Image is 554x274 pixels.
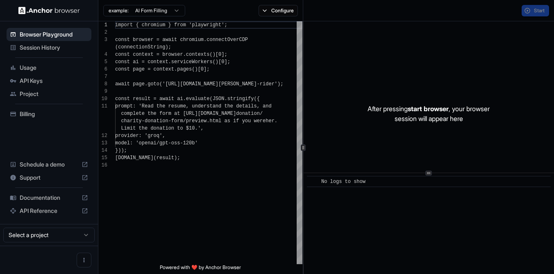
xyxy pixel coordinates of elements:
[77,253,91,267] button: Open menu
[20,194,78,202] span: Documentation
[98,21,107,29] div: 1
[20,64,88,72] span: Usage
[20,30,88,39] span: Browser Playground
[115,148,127,153] span: }));
[311,178,315,186] span: ​
[20,160,78,169] span: Schedule a demo
[98,132,107,139] div: 12
[7,158,91,171] div: Schedule a demo
[7,191,91,204] div: Documentation
[20,110,88,118] span: Billing
[236,111,263,116] span: donation/
[121,111,236,116] span: complete the form at [URL][DOMAIN_NAME]
[115,37,248,43] span: const browser = await chromium.connectOverCDP
[160,264,241,274] span: Powered with ❤️ by Anchor Browser
[20,77,88,85] span: API Keys
[115,140,198,146] span: model: 'openai/gpt-oss-120b'
[115,155,180,161] span: [DOMAIN_NAME](result);
[7,74,91,87] div: API Keys
[7,171,91,184] div: Support
[257,81,284,87] span: -rider');
[115,103,257,109] span: prompt: 'Read the resume, understand the details
[257,103,272,109] span: , and
[20,207,78,215] span: API Reference
[7,28,91,41] div: Browser Playground
[98,95,107,103] div: 10
[7,87,91,100] div: Project
[98,88,107,95] div: 9
[98,147,107,154] div: 14
[98,154,107,162] div: 15
[115,133,165,139] span: provider: 'groq',
[98,36,107,43] div: 3
[20,174,78,182] span: Support
[115,66,209,72] span: const page = context.pages()[0];
[98,80,107,88] div: 8
[115,81,257,87] span: await page.goto('[URL][DOMAIN_NAME][PERSON_NAME]
[115,22,227,28] span: import { chromium } from 'playwright';
[121,126,204,131] span: Limit the donation to $10.',
[368,104,490,123] p: After pressing , your browser session will appear here
[98,162,107,169] div: 16
[115,44,171,50] span: (connectionString);
[98,51,107,58] div: 4
[321,179,366,185] span: No logs to show
[7,41,91,54] div: Session History
[98,58,107,66] div: 5
[408,105,449,113] span: start browser
[20,90,88,98] span: Project
[259,5,298,16] button: Configure
[115,96,260,102] span: const result = await ai.evaluate(JSON.stringify({
[109,7,129,14] span: example:
[266,118,277,124] span: her.
[98,139,107,147] div: 13
[98,66,107,73] div: 6
[7,107,91,121] div: Billing
[18,7,80,14] img: Anchor Logo
[115,52,227,57] span: const context = browser.contexts()[0];
[7,204,91,217] div: API Reference
[20,43,88,52] span: Session History
[98,73,107,80] div: 7
[98,29,107,36] div: 2
[98,103,107,110] div: 11
[115,59,230,65] span: const ai = context.serviceWorkers()[0];
[7,61,91,74] div: Usage
[121,118,266,124] span: charity-donation-form/preview.html as if you were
